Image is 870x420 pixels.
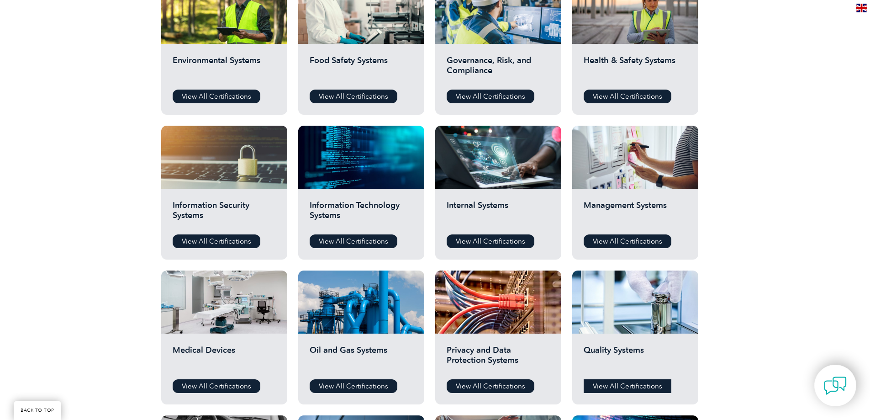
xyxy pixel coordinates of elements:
a: View All Certifications [173,90,260,103]
img: en [856,4,867,12]
h2: Information Technology Systems [310,200,413,228]
h2: Medical Devices [173,345,276,372]
a: View All Certifications [310,234,397,248]
a: BACK TO TOP [14,401,61,420]
h2: Governance, Risk, and Compliance [447,55,550,83]
img: contact-chat.png [824,374,847,397]
a: View All Certifications [584,90,671,103]
a: View All Certifications [447,379,534,393]
h2: Privacy and Data Protection Systems [447,345,550,372]
h2: Internal Systems [447,200,550,228]
a: View All Certifications [584,234,671,248]
h2: Food Safety Systems [310,55,413,83]
a: View All Certifications [310,90,397,103]
a: View All Certifications [447,90,534,103]
h2: Management Systems [584,200,687,228]
h2: Quality Systems [584,345,687,372]
a: View All Certifications [447,234,534,248]
h2: Oil and Gas Systems [310,345,413,372]
h2: Information Security Systems [173,200,276,228]
a: View All Certifications [173,234,260,248]
a: View All Certifications [310,379,397,393]
h2: Health & Safety Systems [584,55,687,83]
h2: Environmental Systems [173,55,276,83]
a: View All Certifications [584,379,671,393]
a: View All Certifications [173,379,260,393]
